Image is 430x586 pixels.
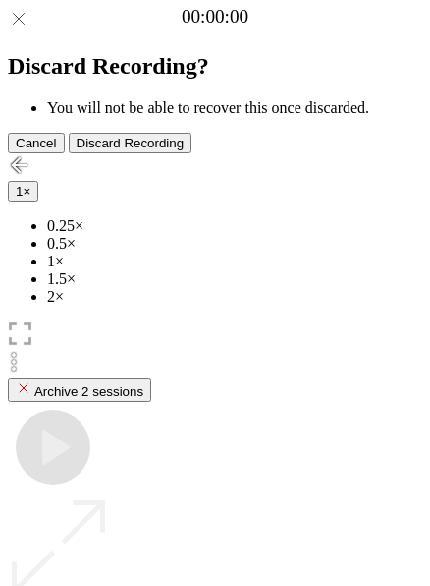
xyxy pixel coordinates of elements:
li: You will not be able to recover this once discarded. [47,99,422,117]
li: 1× [47,253,422,270]
h2: Discard Recording? [8,53,422,80]
span: 1 [16,184,23,199]
li: 2× [47,288,422,306]
div: Archive 2 sessions [16,381,143,399]
li: 1.5× [47,270,422,288]
li: 0.25× [47,217,422,235]
a: 00:00:00 [182,6,248,28]
button: 1× [8,181,38,202]
button: Cancel [8,133,65,153]
button: Archive 2 sessions [8,378,151,402]
li: 0.5× [47,235,422,253]
button: Discard Recording [69,133,192,153]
